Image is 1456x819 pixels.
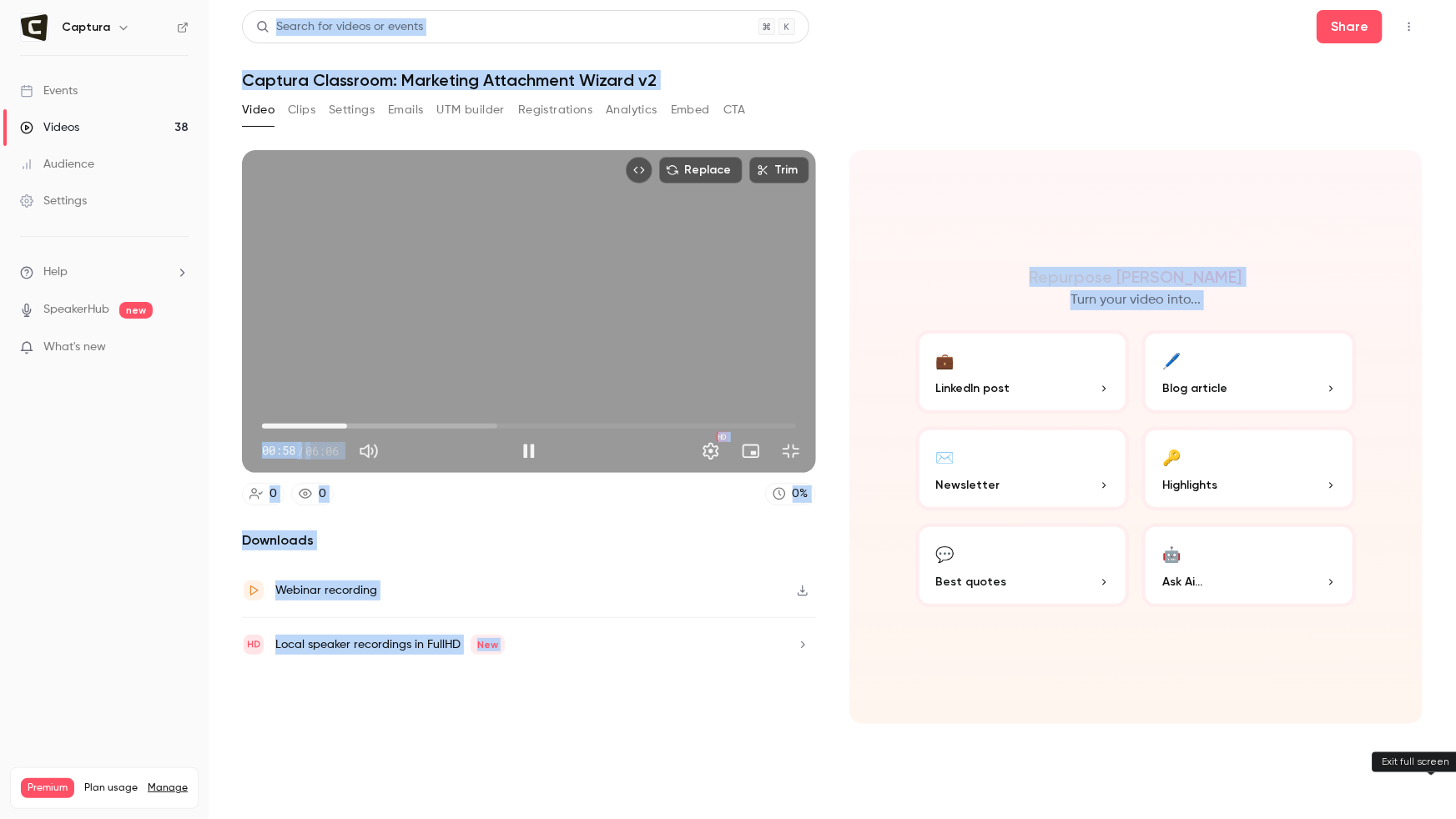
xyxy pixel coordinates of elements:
[1071,290,1201,310] p: Turn your video into...
[1162,540,1181,566] div: 🤖
[774,435,808,468] button: Exit full screen
[43,339,106,356] span: What's new
[20,119,79,136] div: Videos
[659,157,743,183] button: Replace
[916,524,1130,607] button: 💬Best quotes
[936,476,1000,494] span: Newsletter
[270,485,277,503] div: 0
[916,427,1130,510] button: ✉️Newsletter
[319,485,326,503] div: 0
[749,157,809,183] button: Trim
[288,97,315,123] button: Clips
[1162,347,1181,373] div: 🖊️
[1142,330,1356,414] button: 🖊️Blog article
[936,444,955,470] div: ✉️
[21,778,74,798] span: Premium
[936,540,955,566] div: 💬
[262,442,339,460] div: 00:58
[437,97,505,123] button: UTM builder
[275,635,505,655] div: Local speaker recordings in FullHD
[936,573,1007,590] span: Best quotes
[916,330,1130,414] button: 💼LinkedIn post
[1030,267,1242,287] h2: Repurpose [PERSON_NAME]
[936,347,955,373] div: 💼
[20,264,189,281] li: help-dropdown-opener
[242,483,285,505] a: 0
[62,19,110,36] h6: Captura
[1162,444,1181,470] div: 🔑
[21,14,48,41] img: Captura
[242,70,1423,90] h1: Captura Classroom: Marketing Attachment Wizard v2
[734,435,768,468] button: Turn on miniplayer
[723,97,746,123] button: CTA
[388,97,423,123] button: Emails
[1396,13,1423,40] button: Top Bar Actions
[512,435,546,468] button: Pause
[262,442,295,460] span: 00:58
[119,302,153,319] span: new
[765,483,816,505] a: 0%
[242,530,816,550] h2: Downloads
[84,781,138,795] span: Plan usage
[936,379,1010,397] span: LinkedIn post
[1162,573,1202,590] span: Ask Ai...
[169,340,189,355] iframe: Noticeable Trigger
[43,264,68,281] span: Help
[694,435,728,468] button: Settings
[242,97,275,123] button: Video
[518,97,592,123] button: Registrations
[471,635,505,655] span: New
[20,193,87,209] div: Settings
[20,156,94,173] div: Audience
[671,97,710,123] button: Embed
[20,83,78,99] div: Events
[1317,10,1383,43] button: Share
[1162,476,1217,494] span: Highlights
[305,442,339,460] span: 06:06
[1142,524,1356,607] button: 🤖Ask Ai...
[329,97,375,123] button: Settings
[717,432,728,442] div: HD
[606,97,657,123] button: Analytics
[1142,427,1356,510] button: 🔑Highlights
[793,485,809,503] div: 0 %
[43,301,109,319] a: SpeakerHub
[256,18,423,36] div: Search for videos or events
[291,483,334,505] a: 0
[352,435,385,468] button: Mute
[297,442,304,460] span: /
[1162,379,1227,397] span: Blog article
[148,781,188,795] a: Manage
[626,157,652,183] button: Embed video
[275,580,377,600] div: Webinar recording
